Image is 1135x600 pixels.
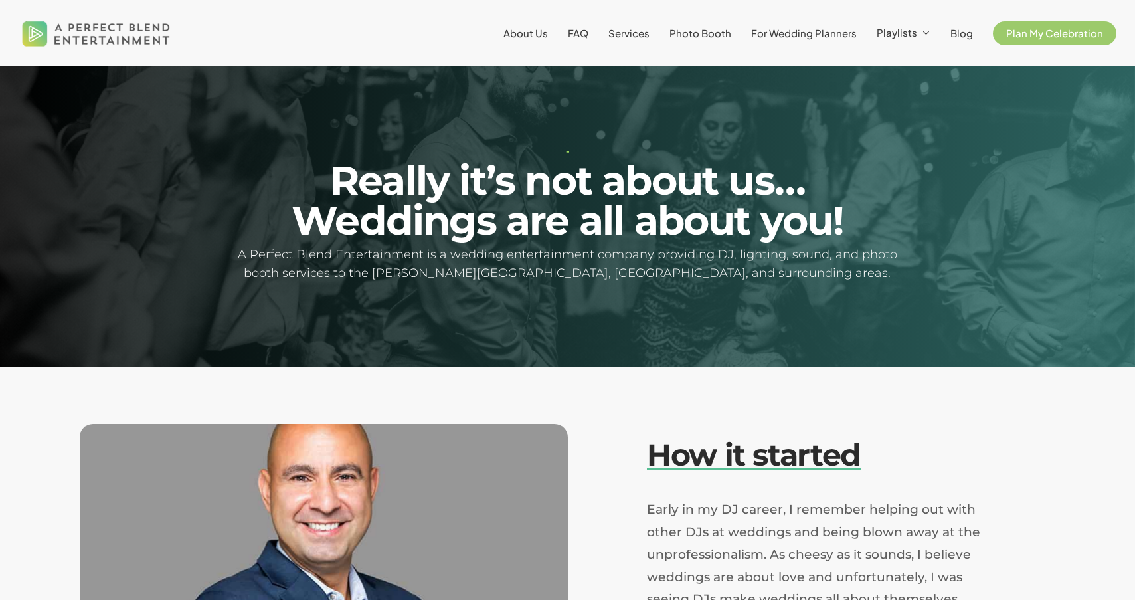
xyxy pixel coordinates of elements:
a: Playlists [877,27,930,39]
a: Services [608,28,650,39]
em: How it started [647,436,861,474]
a: Blog [950,28,973,39]
a: Plan My Celebration [993,28,1116,39]
span: For Wedding Planners [751,27,857,39]
h5: A Perfect Blend Entertainment is a wedding entertainment company providing DJ, lighting, sound, a... [234,245,901,284]
span: Plan My Celebration [1006,27,1103,39]
span: Playlists [877,26,917,39]
span: FAQ [568,27,588,39]
span: About Us [503,27,548,39]
a: FAQ [568,28,588,39]
a: About Us [503,28,548,39]
a: For Wedding Planners [751,28,857,39]
img: A Perfect Blend Entertainment [19,9,174,57]
a: Photo Booth [669,28,731,39]
span: Services [608,27,650,39]
span: Blog [950,27,973,39]
span: Photo Booth [669,27,731,39]
h1: - [234,146,901,156]
h2: Really it’s not about us… Weddings are all about you! [234,161,901,241]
